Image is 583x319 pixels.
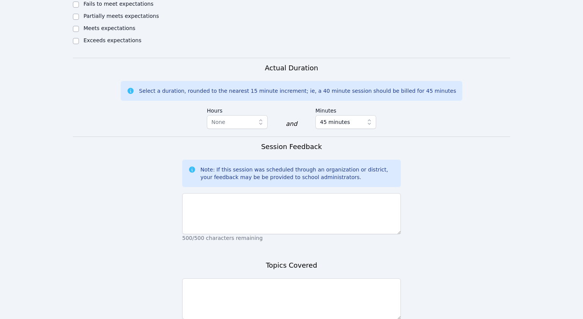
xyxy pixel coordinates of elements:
button: None [207,115,268,129]
label: Meets expectations [84,25,136,31]
span: None [211,119,225,125]
span: 45 minutes [320,117,350,127]
h3: Session Feedback [261,141,322,152]
label: Fails to meet expectations [84,1,153,7]
p: 500/500 characters remaining [182,234,401,242]
button: 45 minutes [315,115,376,129]
label: Partially meets expectations [84,13,159,19]
h3: Topics Covered [266,260,317,271]
div: Note: If this session was scheduled through an organization or district, your feedback may be be ... [200,166,395,181]
div: Select a duration, rounded to the nearest 15 minute increment; ie, a 40 minute session should be ... [139,87,456,95]
label: Hours [207,104,268,115]
h3: Actual Duration [265,63,318,73]
label: Minutes [315,104,376,115]
div: and [286,119,297,129]
label: Exceeds expectations [84,37,141,43]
